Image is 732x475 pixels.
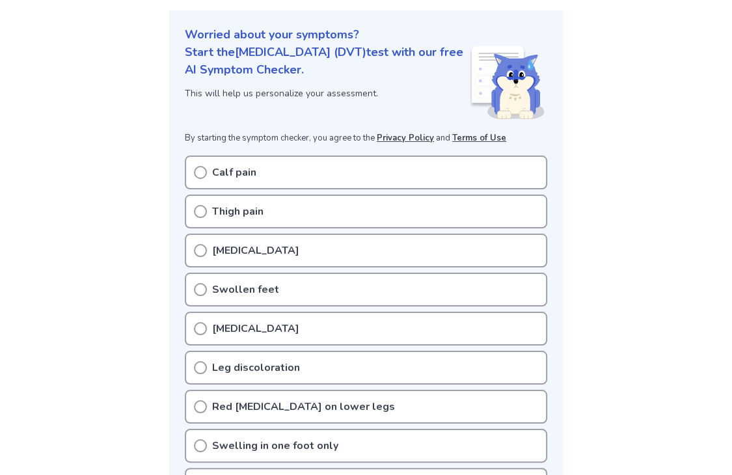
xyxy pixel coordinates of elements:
[212,399,395,414] p: Red [MEDICAL_DATA] on lower legs
[185,87,469,100] p: This will help us personalize your assessment.
[212,243,299,258] p: [MEDICAL_DATA]
[185,132,547,145] p: By starting the symptom checker, you agree to the and
[212,360,300,375] p: Leg discoloration
[212,282,279,297] p: Swollen feet
[212,204,264,219] p: Thigh pain
[212,321,299,336] p: [MEDICAL_DATA]
[212,438,338,454] p: Swelling in one foot only
[469,46,545,119] img: Shiba
[185,44,469,79] p: Start the [MEDICAL_DATA] (DVT) test with our free AI Symptom Checker.
[185,26,547,44] p: Worried about your symptoms?
[212,165,256,180] p: Calf pain
[452,132,506,144] a: Terms of Use
[377,132,434,144] a: Privacy Policy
